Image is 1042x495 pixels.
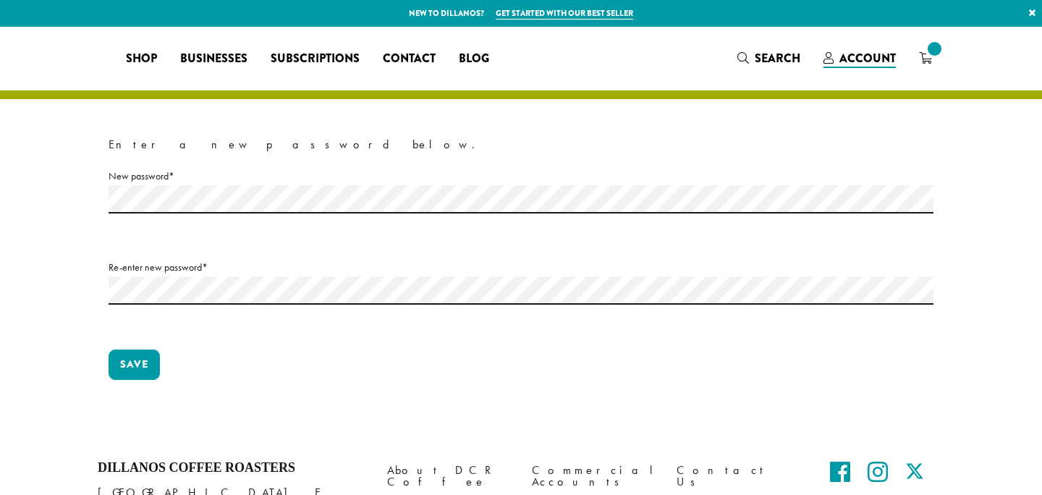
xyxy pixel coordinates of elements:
label: Re-enter new password [109,258,933,276]
span: Contact [383,50,436,68]
span: Businesses [180,50,247,68]
p: Enter a new password below. [109,134,933,156]
span: Search [755,50,800,67]
a: Get started with our best seller [496,7,633,20]
h4: Dillanos Coffee Roasters [98,460,365,476]
a: Shop [114,47,169,70]
span: Subscriptions [271,50,360,68]
a: Contact Us [677,460,800,491]
button: Save [109,350,160,380]
span: Account [839,50,896,67]
span: Shop [126,50,157,68]
label: New password [109,167,933,185]
a: About DCR Coffee [387,460,510,491]
span: Blog [459,50,489,68]
a: Commercial Accounts [532,460,655,491]
a: Search [726,46,812,70]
